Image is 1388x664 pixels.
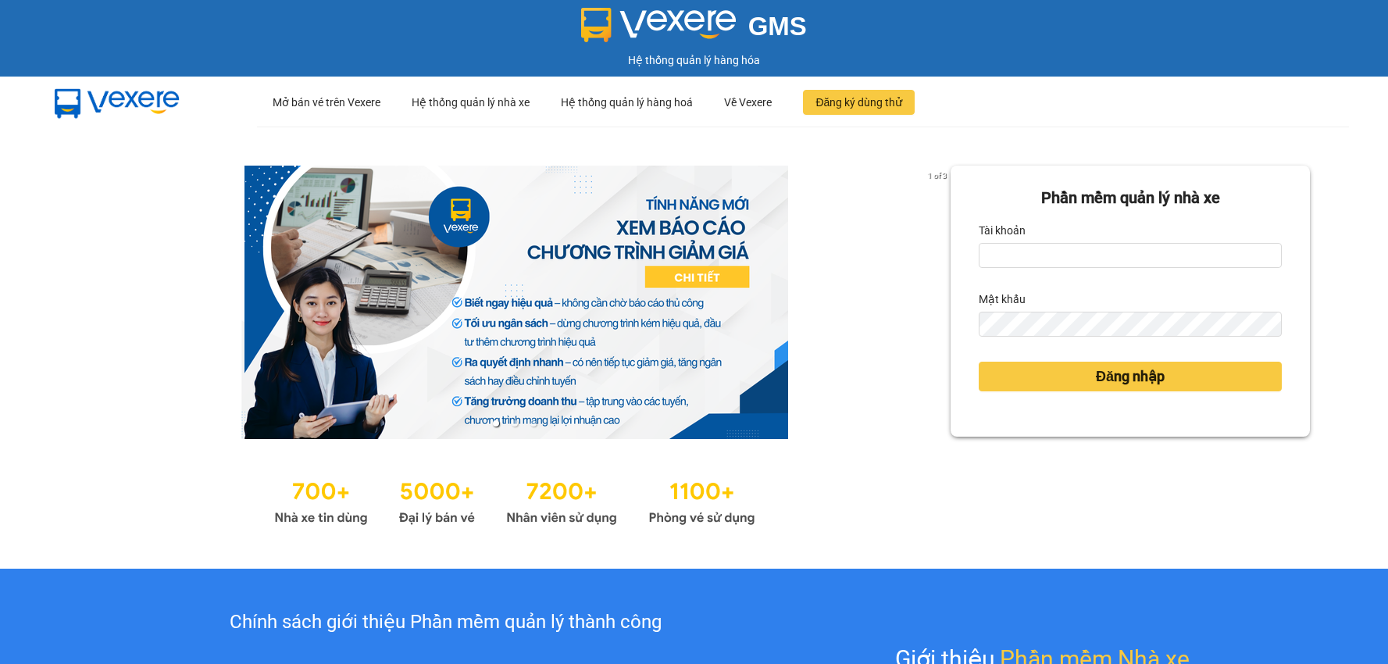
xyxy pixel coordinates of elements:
span: GMS [748,12,807,41]
p: 1 of 3 [923,166,951,186]
div: Chính sách giới thiệu Phần mềm quản lý thành công [97,608,793,637]
img: mbUUG5Q.png [39,77,195,128]
label: Tài khoản [979,218,1026,243]
label: Mật khẩu [979,287,1026,312]
li: slide item 3 [530,420,537,427]
a: GMS [581,23,807,36]
button: next slide / item [929,166,951,439]
div: Về Vexere [724,77,772,127]
button: Đăng nhập [979,362,1282,391]
input: Tài khoản [979,243,1282,268]
input: Mật khẩu [979,312,1282,337]
div: Mở bán vé trên Vexere [273,77,380,127]
div: Hệ thống quản lý hàng hóa [4,52,1384,69]
span: Đăng ký dùng thử [815,94,902,111]
img: Statistics.png [274,470,755,530]
li: slide item 1 [493,420,499,427]
div: Hệ thống quản lý nhà xe [412,77,530,127]
span: Đăng nhập [1096,366,1165,387]
img: logo 2 [581,8,736,42]
button: Đăng ký dùng thử [803,90,915,115]
li: slide item 2 [512,420,518,427]
div: Phần mềm quản lý nhà xe [979,186,1282,210]
button: previous slide / item [78,166,100,439]
div: Hệ thống quản lý hàng hoá [561,77,693,127]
